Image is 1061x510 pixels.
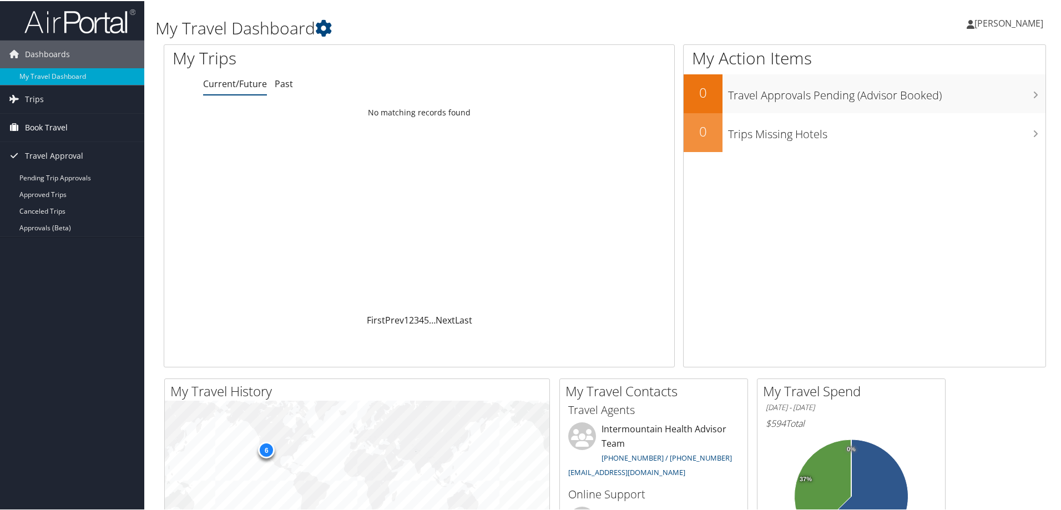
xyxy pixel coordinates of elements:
[404,313,409,325] a: 1
[436,313,455,325] a: Next
[275,77,293,89] a: Past
[155,16,755,39] h1: My Travel Dashboard
[385,313,404,325] a: Prev
[684,46,1045,69] h1: My Action Items
[414,313,419,325] a: 3
[367,313,385,325] a: First
[568,466,685,476] a: [EMAIL_ADDRESS][DOMAIN_NAME]
[419,313,424,325] a: 4
[766,416,786,428] span: $594
[967,6,1054,39] a: [PERSON_NAME]
[684,121,723,140] h2: 0
[170,381,549,400] h2: My Travel History
[563,421,745,481] li: Intermountain Health Advisor Team
[409,313,414,325] a: 2
[173,46,453,69] h1: My Trips
[763,381,945,400] h2: My Travel Spend
[455,313,472,325] a: Last
[164,102,674,122] td: No matching records found
[565,381,747,400] h2: My Travel Contacts
[766,416,937,428] h6: Total
[25,84,44,112] span: Trips
[25,113,68,140] span: Book Travel
[766,401,937,412] h6: [DATE] - [DATE]
[258,441,275,457] div: 6
[974,16,1043,28] span: [PERSON_NAME]
[25,141,83,169] span: Travel Approval
[24,7,135,33] img: airportal-logo.png
[203,77,267,89] a: Current/Future
[800,475,812,482] tspan: 37%
[429,313,436,325] span: …
[684,112,1045,151] a: 0Trips Missing Hotels
[568,486,739,501] h3: Online Support
[602,452,732,462] a: [PHONE_NUMBER] / [PHONE_NUMBER]
[847,445,856,452] tspan: 0%
[728,120,1045,141] h3: Trips Missing Hotels
[684,82,723,101] h2: 0
[684,73,1045,112] a: 0Travel Approvals Pending (Advisor Booked)
[424,313,429,325] a: 5
[25,39,70,67] span: Dashboards
[728,81,1045,102] h3: Travel Approvals Pending (Advisor Booked)
[568,401,739,417] h3: Travel Agents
